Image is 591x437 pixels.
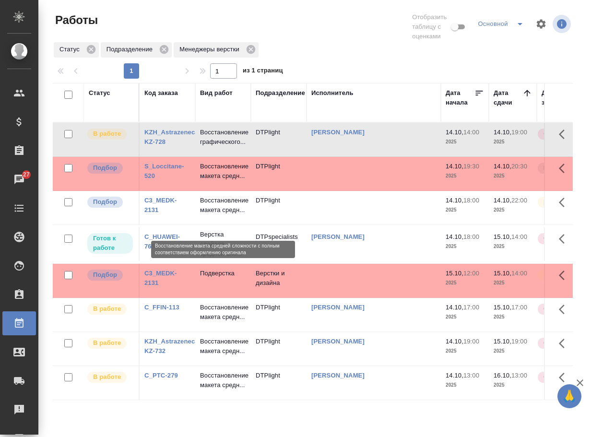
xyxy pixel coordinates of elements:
[463,233,479,240] p: 18:00
[446,304,463,311] p: 14.10,
[106,45,156,54] p: Подразделение
[544,304,572,314] p: Срочный
[446,380,484,390] p: 2025
[93,270,117,280] p: Подбор
[93,163,117,173] p: Подбор
[446,233,463,240] p: 14.10,
[446,346,484,356] p: 2025
[553,123,576,146] button: Здесь прячутся важные кнопки
[144,197,177,213] a: C3_MEDK-2131
[544,234,572,243] p: Срочный
[311,88,354,98] div: Исполнитель
[144,338,201,354] a: KZH_Astrazeneca-KZ-732
[494,346,532,356] p: 2025
[200,337,246,356] p: Восстановление макета средн...
[561,386,578,406] span: 🙏
[446,312,484,322] p: 2025
[544,129,572,139] p: Срочный
[311,338,365,345] a: [PERSON_NAME]
[200,162,246,181] p: Восстановление макета средн...
[511,304,527,311] p: 17:00
[446,242,484,251] p: 2025
[93,197,117,207] p: Подбор
[446,137,484,147] p: 2025
[463,163,479,170] p: 19:30
[463,129,479,136] p: 14:00
[557,384,581,408] button: 🙏
[446,338,463,345] p: 14.10,
[494,129,511,136] p: 14.10,
[17,170,35,179] span: 27
[446,171,484,181] p: 2025
[494,304,511,311] p: 15.10,
[463,372,479,379] p: 13:00
[179,45,243,54] p: Менеджеры верстки
[494,197,511,204] p: 14.10,
[494,163,511,170] p: 14.10,
[144,88,178,98] div: Код заказа
[494,233,511,240] p: 15.10,
[53,12,98,28] span: Работы
[200,371,246,390] p: Восстановление макета средн...
[200,303,246,322] p: Восстановление макета средн...
[89,88,110,98] div: Статус
[256,88,305,98] div: Подразделение
[144,129,201,145] a: KZH_Astrazeneca-KZ-728
[494,242,532,251] p: 2025
[511,197,527,204] p: 22:00
[200,196,246,215] p: Восстановление макета средн...
[494,137,532,147] p: 2025
[494,312,532,322] p: 2025
[446,278,484,288] p: 2025
[494,205,532,215] p: 2025
[553,191,576,214] button: Здесь прячутся важные кнопки
[311,304,365,311] a: [PERSON_NAME]
[553,157,576,180] button: Здесь прячутся важные кнопки
[475,16,530,32] div: split button
[86,232,134,255] div: Исполнитель может приступить к работе
[86,162,134,175] div: Можно подбирать исполнителей
[511,129,527,136] p: 19:00
[243,65,283,79] span: из 1 страниц
[251,332,307,366] td: DTPlight
[446,372,463,379] p: 14.10,
[311,372,365,379] a: [PERSON_NAME]
[544,338,572,348] p: Срочный
[251,264,307,297] td: Верстки и дизайна
[251,157,307,190] td: DTPlight
[553,366,576,389] button: Здесь прячутся важные кнопки
[144,304,179,311] a: C_FFIN-113
[544,372,572,382] p: Срочный
[446,163,463,170] p: 14.10,
[144,233,180,250] a: C_HUAWEI-765
[511,233,527,240] p: 14:00
[494,88,522,107] div: Дата сдачи
[463,270,479,277] p: 12:00
[93,304,121,314] p: В работе
[59,45,83,54] p: Статус
[463,304,479,311] p: 17:00
[446,270,463,277] p: 15.10,
[446,88,474,107] div: Дата начала
[2,167,36,191] a: 27
[86,269,134,282] div: Можно подбирать исполнителей
[86,128,134,141] div: Исполнитель выполняет работу
[251,191,307,224] td: DTPlight
[446,197,463,204] p: 14.10,
[494,278,532,288] p: 2025
[446,129,463,136] p: 14.10,
[311,129,365,136] a: [PERSON_NAME]
[494,372,511,379] p: 16.10,
[200,128,246,147] p: Восстановление графического...
[251,227,307,261] td: DTPspecialists
[251,366,307,400] td: DTPlight
[93,372,121,382] p: В работе
[86,337,134,350] div: Исполнитель выполняет работу
[311,233,365,240] a: [PERSON_NAME]
[511,372,527,379] p: 13:00
[463,197,479,204] p: 18:00
[54,42,99,58] div: Статус
[553,298,576,321] button: Здесь прячутся важные кнопки
[412,12,449,41] span: Отобразить таблицу с оценками
[553,227,576,250] button: Здесь прячутся важные кнопки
